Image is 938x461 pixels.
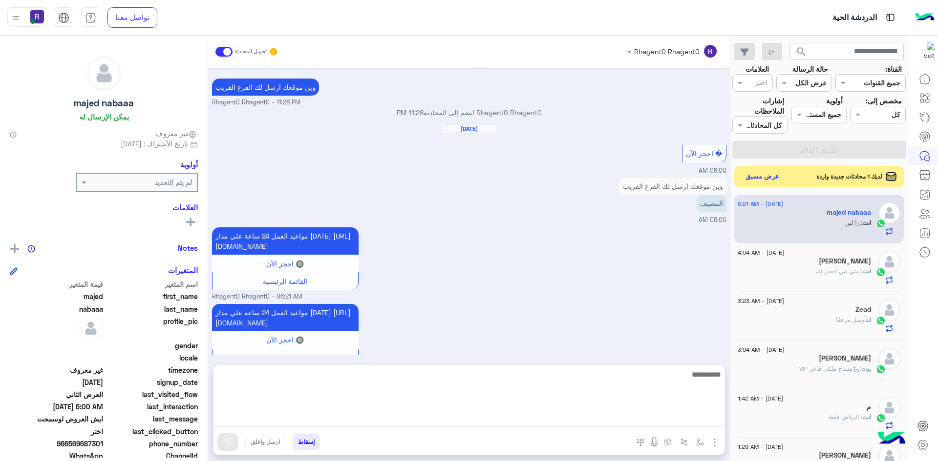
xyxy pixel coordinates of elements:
[755,77,769,90] div: اختر
[105,377,198,387] span: signup_date
[105,365,198,375] span: timezone
[819,354,871,362] h5: محسن
[105,414,198,424] span: last_message
[826,96,843,106] label: أولوية
[732,141,906,159] button: تطبيق الفلاتر
[915,7,935,28] img: Logo
[699,216,726,223] span: 06:00 AM
[828,413,862,421] span: الرياض فقظ
[223,437,233,447] img: send message
[156,128,198,139] span: غير معروف
[709,437,721,448] img: send attachment
[10,401,103,412] span: 2025-08-24T03:00:35.6083541Z
[789,43,813,64] button: search
[876,316,886,325] img: WhatsApp
[58,12,69,23] img: tab
[105,316,198,339] span: profile_pic
[105,341,198,351] span: gender
[10,291,103,301] span: majed
[832,11,877,24] p: الدردشة الحية
[85,12,96,23] img: tab
[105,291,198,301] span: first_name
[442,125,496,132] h6: [DATE]
[648,437,660,448] img: send voice note
[878,251,900,273] img: defaultAdmin.png
[10,353,103,363] span: null
[79,112,129,121] h6: يمكن الإرسال له
[696,438,704,446] img: select flow
[10,451,103,461] span: 2
[861,365,871,372] span: بوت
[664,438,672,446] img: create order
[878,348,900,370] img: defaultAdmin.png
[10,426,103,437] span: اختر
[10,12,22,24] img: profile
[180,160,198,169] h6: أولوية
[263,353,307,361] span: القائمة الرئيسية
[215,232,351,250] span: مواعيد العمل 24 ساعة علي مدار [DATE] [URL][DOMAIN_NAME]
[819,257,871,265] h5: Mohamed Abou Bakr
[816,172,882,181] span: لديك 1 محادثات جديدة واردة
[10,304,103,314] span: nabaaa
[742,170,784,184] button: عرض مسبق
[917,42,935,60] img: 322853014244696
[795,46,807,58] span: search
[878,202,900,224] img: defaultAdmin.png
[397,108,424,117] span: 11:28 PM
[79,316,103,341] img: defaultAdmin.png
[738,297,784,305] span: [DATE] - 3:23 AM
[10,244,19,253] img: add
[738,442,783,451] span: [DATE] - 1:29 AM
[699,167,726,174] span: 06:00 AM
[263,277,307,285] span: القائمة الرئيسية
[215,308,351,327] span: مواعيد العمل 24 ساعة علي مدار [DATE] [URL][DOMAIN_NAME]
[10,414,103,424] span: ايش العروض لوسمحت
[212,292,302,301] span: Rhagent0 Rhagent0 - 06:21 AM
[845,219,862,226] span: : لبن
[212,79,319,96] p: 23/8/2025, 11:28 PM
[866,96,902,106] label: مخصص إلى:
[876,219,886,228] img: WhatsApp
[738,394,783,403] span: [DATE] - 1:42 AM
[874,422,909,456] img: hulul-logo.png
[878,397,900,419] img: defaultAdmin.png
[660,434,676,450] button: create order
[876,364,886,374] img: WhatsApp
[105,451,198,461] span: ChannelId
[637,439,644,446] img: make a call
[878,299,900,321] img: defaultAdmin.png
[836,316,866,323] span: أرسل مرفقًا
[105,426,198,437] span: last_clicked_button
[799,365,861,372] span: : مساج ملكي فاخر VIP
[676,434,692,450] button: Trigger scenario
[10,203,198,212] h6: العلامات
[30,10,44,23] img: userImage
[10,279,103,289] span: قيمة المتغير
[816,267,862,275] span: متي تبي احجز لك
[10,365,103,375] span: غير معروف
[738,345,784,354] span: [DATE] - 3:04 AM
[738,200,783,208] span: [DATE] - 6:21 AM
[10,439,103,449] span: 966569687301
[121,139,188,149] span: تاريخ الأشتراك : [DATE]
[81,7,100,28] a: tab
[827,208,871,217] h5: majed nabaaa
[686,149,722,158] span: � احجز الآن
[884,11,896,23] img: tab
[619,178,726,195] p: 24/8/2025, 6:00 AM
[862,267,871,275] span: انت
[234,48,267,56] small: تحويل المحادثة
[738,248,784,257] span: [DATE] - 4:04 AM
[74,98,134,109] h5: majed nabaaa
[105,304,198,314] span: last_name
[746,64,769,74] label: العلامات
[105,279,198,289] span: اسم المتغير
[105,439,198,449] span: phone_number
[697,195,726,212] p: 24/8/2025, 6:00 AM
[293,434,320,450] button: إسقاط
[105,401,198,412] span: last_interaction
[862,219,871,226] span: انت
[885,64,902,74] label: القناة:
[732,96,784,117] label: إشارات الملاحظات
[107,7,157,28] a: تواصل معنا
